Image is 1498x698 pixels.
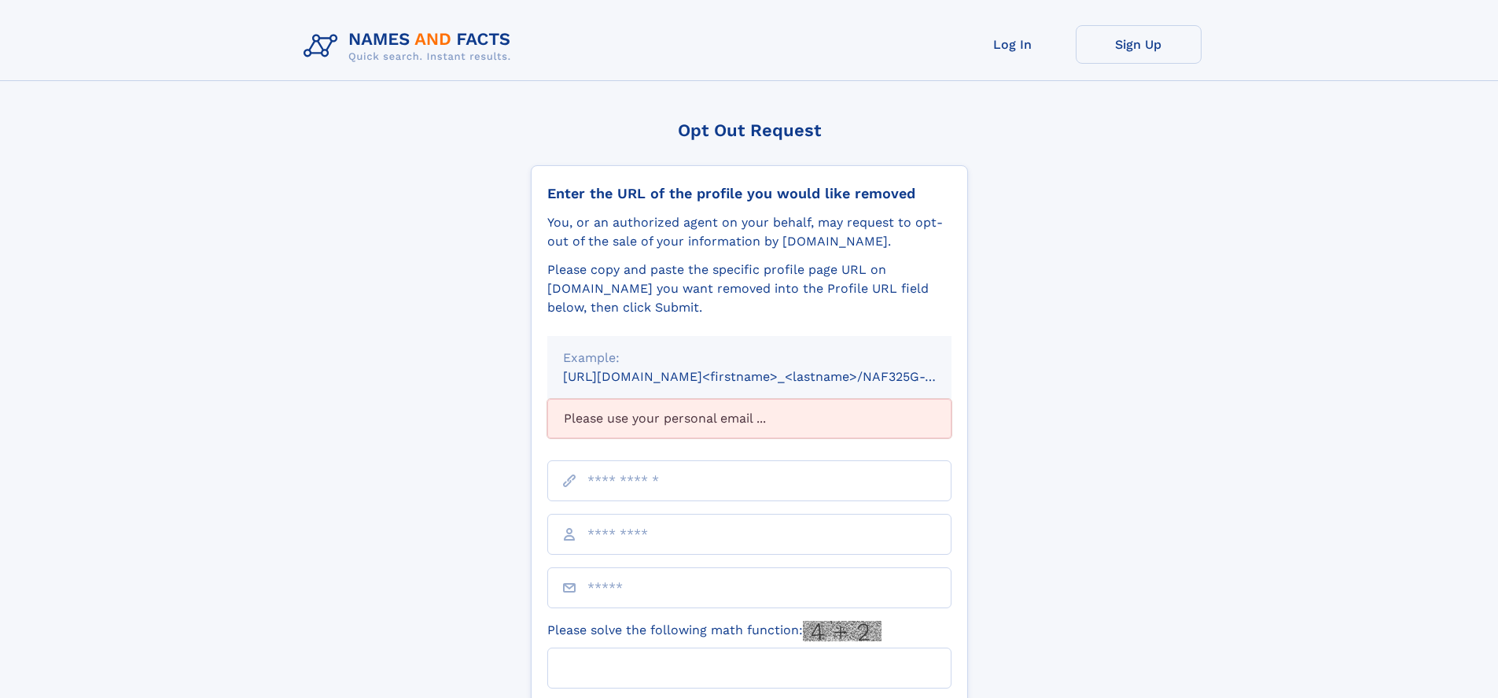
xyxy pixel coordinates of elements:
small: [URL][DOMAIN_NAME]<firstname>_<lastname>/NAF325G-xxxxxxxx [563,369,981,384]
a: Sign Up [1076,25,1202,64]
div: Example: [563,349,936,367]
div: Enter the URL of the profile you would like removed [547,185,951,202]
div: Opt Out Request [531,120,968,140]
div: Please use your personal email ... [547,399,951,438]
img: Logo Names and Facts [297,25,524,68]
div: You, or an authorized agent on your behalf, may request to opt-out of the sale of your informatio... [547,213,951,251]
div: Please copy and paste the specific profile page URL on [DOMAIN_NAME] you want removed into the Pr... [547,260,951,317]
label: Please solve the following math function: [547,621,882,641]
a: Log In [950,25,1076,64]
